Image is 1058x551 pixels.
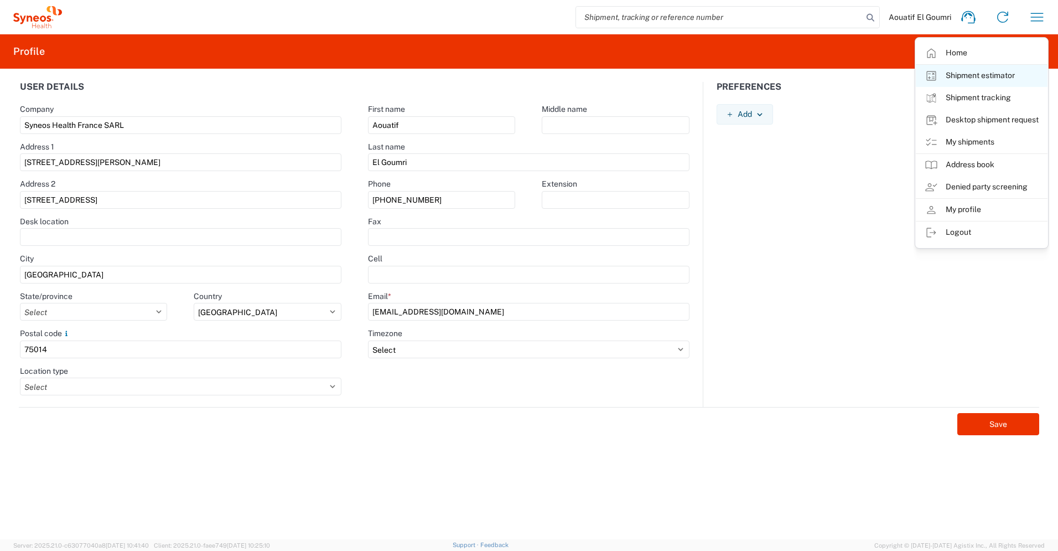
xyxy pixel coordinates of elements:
[889,12,951,22] span: Aouatif El Goumri
[916,154,1047,176] a: Address book
[194,291,222,301] label: Country
[916,87,1047,109] a: Shipment tracking
[154,542,270,549] span: Client: 2025.21.0-faee749
[576,7,863,28] input: Shipment, tracking or reference number
[916,199,1047,221] a: My profile
[7,82,355,104] div: User details
[20,328,71,338] label: Postal code
[874,540,1045,550] span: Copyright © [DATE]-[DATE] Agistix Inc., All Rights Reserved
[453,542,480,548] a: Support
[480,542,509,548] a: Feedback
[542,104,587,114] label: Middle name
[916,109,1047,131] a: Desktop shipment request
[20,366,68,376] label: Location type
[20,142,54,152] label: Address 1
[20,291,72,301] label: State/province
[368,328,402,338] label: Timezone
[717,104,773,125] button: Add
[368,104,405,114] label: First name
[368,291,391,301] label: Email
[106,542,149,549] span: [DATE] 10:41:40
[20,254,34,264] label: City
[227,542,270,549] span: [DATE] 10:25:10
[368,254,382,264] label: Cell
[916,65,1047,87] a: Shipment estimator
[368,142,405,152] label: Last name
[20,217,69,226] label: Desk location
[13,45,45,58] h2: Profile
[20,104,54,114] label: Company
[957,413,1039,435] button: Save
[916,176,1047,198] a: Denied party screening
[368,179,391,189] label: Phone
[368,217,381,226] label: Fax
[916,222,1047,244] a: Logout
[20,179,55,189] label: Address 2
[13,542,149,549] span: Server: 2025.21.0-c63077040a8
[916,131,1047,153] a: My shipments
[703,82,1052,104] div: Preferences
[542,179,577,189] label: Extension
[916,42,1047,64] a: Home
